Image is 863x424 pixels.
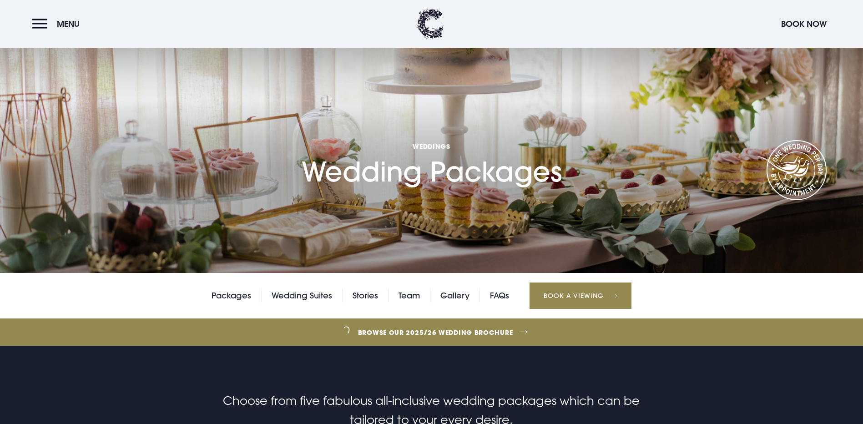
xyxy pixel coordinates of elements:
a: Gallery [440,289,469,303]
span: Weddings [302,142,562,151]
a: FAQs [490,289,509,303]
button: Book Now [777,14,831,34]
a: Stories [353,289,378,303]
h1: Wedding Packages [302,90,562,188]
img: Clandeboye Lodge [417,9,444,39]
a: Book a Viewing [530,283,631,309]
span: Menu [57,19,80,29]
button: Menu [32,14,84,34]
a: Wedding Suites [272,289,332,303]
a: Packages [212,289,251,303]
a: Team [399,289,420,303]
